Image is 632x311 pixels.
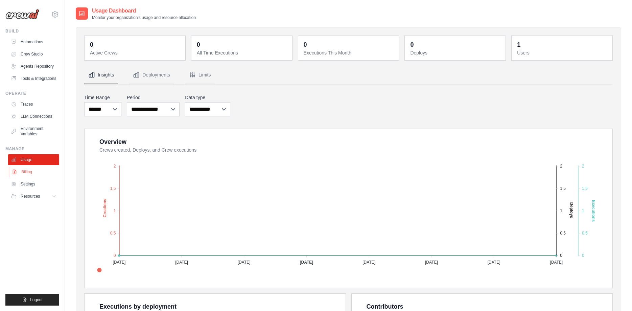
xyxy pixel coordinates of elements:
div: 0 [90,40,93,49]
a: Usage [8,154,59,165]
div: Manage [5,146,59,152]
a: Automations [8,37,59,47]
tspan: 1 [560,208,562,213]
tspan: 2 [114,164,116,169]
tspan: [DATE] [238,260,251,265]
div: 0 [197,40,200,49]
tspan: [DATE] [425,260,438,265]
tspan: [DATE] [550,260,563,265]
a: Traces [8,99,59,110]
dt: Active Crews [90,49,181,56]
p: Monitor your organization's usage and resource allocation [92,15,196,20]
div: Operate [5,91,59,96]
tspan: 2 [582,164,584,169]
tspan: 1 [114,208,116,213]
tspan: 1.5 [582,186,588,191]
tspan: 0 [582,253,584,258]
a: Settings [8,179,59,190]
label: Time Range [84,94,121,101]
div: Build [5,28,59,34]
label: Period [127,94,180,101]
tspan: [DATE] [300,260,313,265]
span: Resources [21,194,40,199]
a: Tools & Integrations [8,73,59,84]
dt: Executions This Month [304,49,395,56]
tspan: [DATE] [488,260,500,265]
dt: Crews created, Deploys, and Crew executions [99,147,604,153]
tspan: [DATE] [113,260,125,265]
a: Billing [9,166,60,177]
div: 1 [517,40,520,49]
label: Data type [185,94,230,101]
text: Creations [102,199,107,218]
nav: Tabs [84,66,613,84]
button: Deployments [129,66,174,84]
text: Executions [591,200,596,222]
dt: Users [517,49,608,56]
button: Limits [185,66,215,84]
tspan: 2 [560,164,562,169]
tspan: 1.5 [560,186,566,191]
tspan: 0 [114,253,116,258]
button: Logout [5,294,59,306]
tspan: 1.5 [110,186,116,191]
h2: Usage Dashboard [92,7,196,15]
a: LLM Connections [8,111,59,122]
tspan: 0.5 [582,231,588,236]
a: Crew Studio [8,49,59,60]
tspan: 0.5 [560,231,566,236]
tspan: 0 [560,253,562,258]
a: Agents Repository [8,61,59,72]
span: Logout [30,297,43,303]
tspan: 0.5 [110,231,116,236]
tspan: [DATE] [175,260,188,265]
button: Resources [8,191,59,202]
dt: Deploys [410,49,501,56]
button: Insights [84,66,118,84]
tspan: 1 [582,208,584,213]
img: Logo [5,9,39,19]
dt: All Time Executions [197,49,288,56]
tspan: [DATE] [362,260,375,265]
div: 0 [304,40,307,49]
div: Overview [99,137,126,147]
a: Environment Variables [8,123,59,139]
div: 0 [410,40,414,49]
text: Deploys [569,202,574,218]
